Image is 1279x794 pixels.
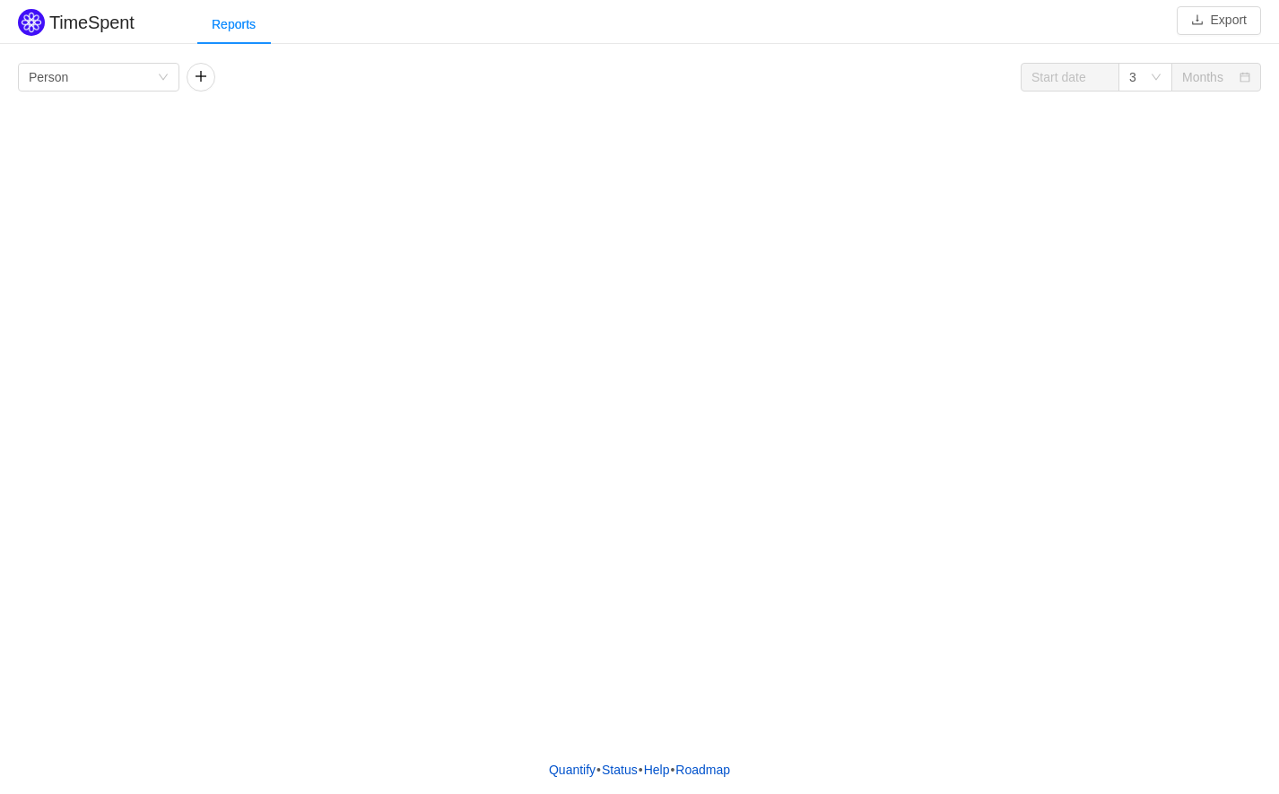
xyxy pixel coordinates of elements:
h2: TimeSpent [49,13,135,32]
div: Person [29,64,68,91]
span: • [639,763,643,777]
button: icon: plus [187,63,215,92]
i: icon: down [1151,72,1162,84]
span: • [670,763,674,777]
a: Help [643,756,671,783]
div: 3 [1129,64,1136,91]
a: Quantify [548,756,596,783]
button: icon: downloadExport [1177,6,1261,35]
a: Status [601,756,639,783]
i: icon: down [158,72,169,84]
a: Roadmap [674,756,731,783]
input: Start date [1021,63,1119,92]
i: icon: calendar [1240,72,1250,84]
div: Reports [197,4,270,45]
div: Months [1182,64,1223,91]
img: Quantify logo [18,9,45,36]
span: • [596,763,601,777]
